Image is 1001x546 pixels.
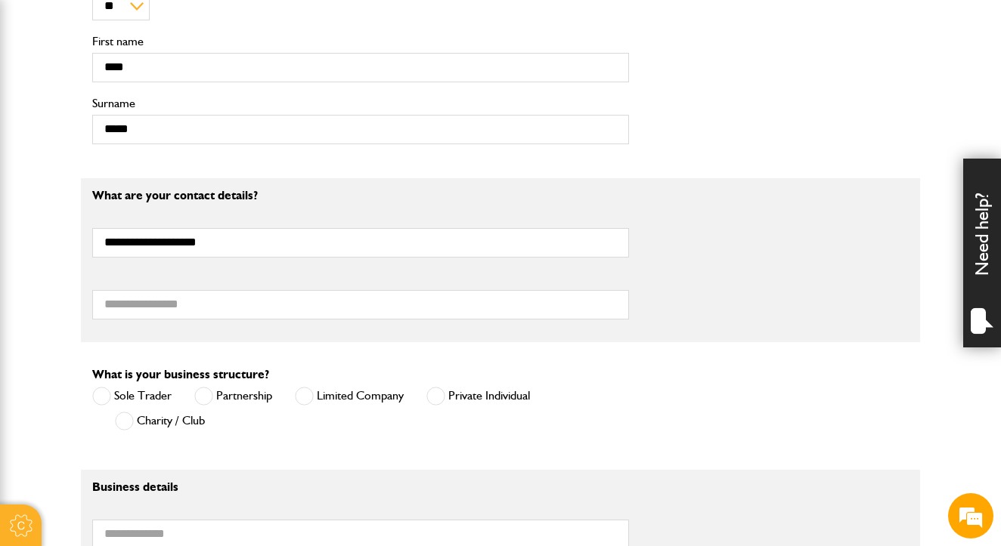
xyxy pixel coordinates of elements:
img: d_20077148190_company_1631870298795_20077148190 [26,84,64,105]
label: What is your business structure? [92,369,269,381]
input: Enter your phone number [20,229,276,262]
div: Chat with us now [79,85,254,104]
div: Minimize live chat window [248,8,284,44]
label: Surname [92,97,629,110]
p: Business details [92,481,629,493]
label: Limited Company [295,387,404,406]
input: Enter your last name [20,140,276,173]
div: Need help? [963,159,1001,347]
label: First name [92,35,629,48]
label: Sole Trader [92,387,172,406]
label: Charity / Club [115,412,205,430]
input: Enter your email address [20,184,276,217]
label: Partnership [194,387,272,406]
textarea: Type your message and hit 'Enter' [20,273,276,416]
em: Start Chat [206,429,274,449]
p: What are your contact details? [92,190,629,202]
label: Private Individual [426,387,530,406]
